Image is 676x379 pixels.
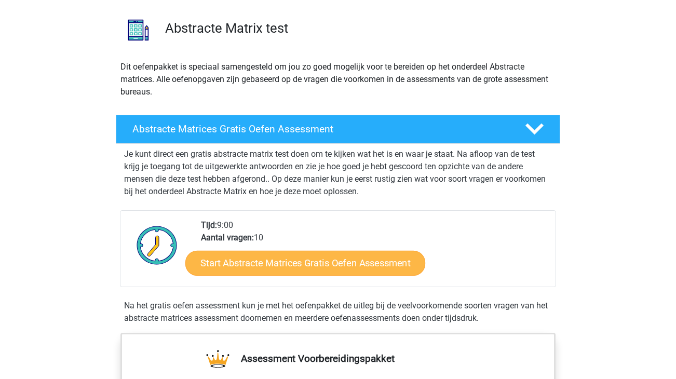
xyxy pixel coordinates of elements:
img: abstracte matrices [116,8,160,52]
div: 9:00 10 [193,219,555,287]
a: Abstracte Matrices Gratis Oefen Assessment [112,115,564,144]
b: Tijd: [201,220,217,230]
div: Na het gratis oefen assessment kun je met het oefenpakket de uitleg bij de veelvoorkomende soorte... [120,300,556,324]
a: Start Abstracte Matrices Gratis Oefen Assessment [185,250,425,275]
h3: Abstracte Matrix test [165,20,552,36]
p: Je kunt direct een gratis abstracte matrix test doen om te kijken wat het is en waar je staat. Na... [124,148,552,198]
img: Klok [131,219,183,271]
h4: Abstracte Matrices Gratis Oefen Assessment [132,123,508,135]
b: Aantal vragen: [201,233,254,242]
p: Dit oefenpakket is speciaal samengesteld om jou zo goed mogelijk voor te bereiden op het onderdee... [120,61,556,98]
